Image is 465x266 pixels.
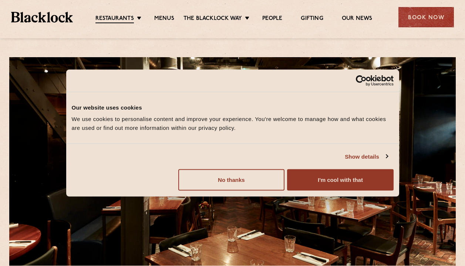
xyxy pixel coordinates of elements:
[183,15,242,23] a: The Blacklock Way
[154,15,174,23] a: Menus
[301,15,323,23] a: Gifting
[329,75,394,86] a: Usercentrics Cookiebot - opens in a new window
[72,103,394,112] div: Our website uses cookies
[72,115,394,132] div: We use cookies to personalise content and improve your experience. You're welcome to manage how a...
[398,7,454,27] div: Book Now
[287,169,393,191] button: I'm cool with that
[345,152,388,161] a: Show details
[178,169,284,191] button: No thanks
[11,12,73,22] img: BL_Textured_Logo-footer-cropped.svg
[262,15,282,23] a: People
[95,15,134,23] a: Restaurants
[342,15,373,23] a: Our News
